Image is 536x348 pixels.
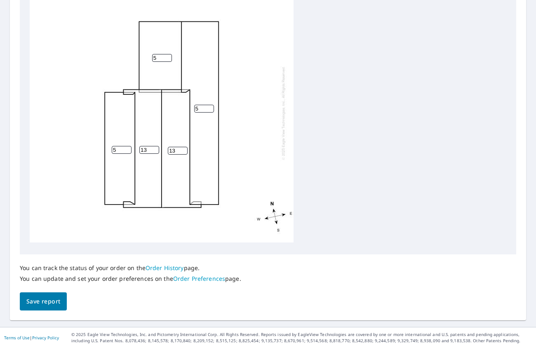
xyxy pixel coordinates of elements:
[32,335,59,341] a: Privacy Policy
[4,335,30,341] a: Terms of Use
[20,275,241,282] p: You can update and set your order preferences on the page.
[173,275,225,282] a: Order Preferences
[71,332,532,344] p: © 2025 Eagle View Technologies, Inc. and Pictometry International Corp. All Rights Reserved. Repo...
[20,264,241,272] p: You can track the status of your order on the page.
[26,296,60,307] span: Save report
[4,335,59,340] p: |
[20,292,67,311] button: Save report
[146,264,184,272] a: Order History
